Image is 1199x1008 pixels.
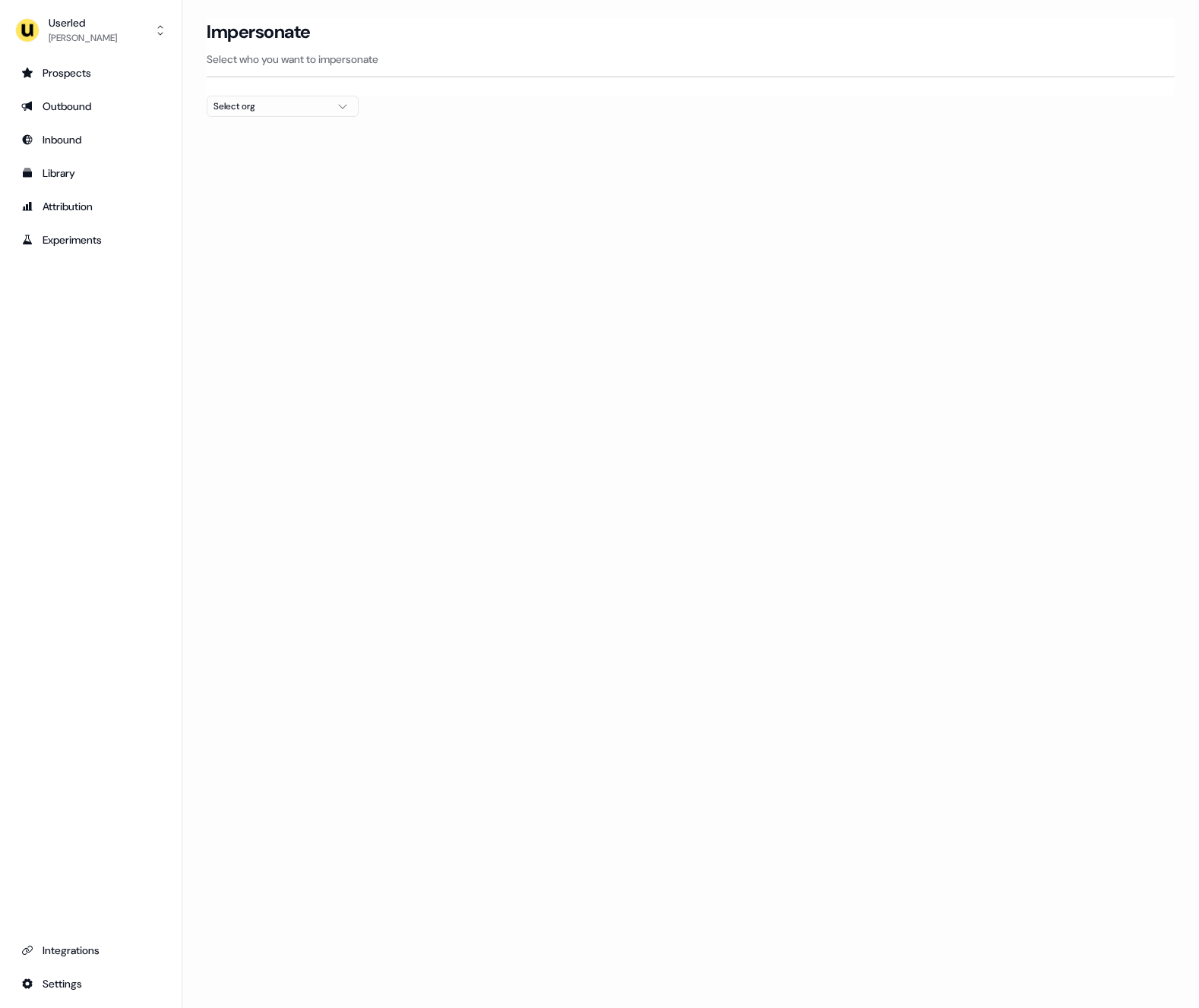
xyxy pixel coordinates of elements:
button: Userled[PERSON_NAME] [12,12,169,49]
div: Select org [214,99,327,114]
h3: Impersonate [207,20,311,43]
a: Go to templates [12,161,169,185]
a: Go to Inbound [12,128,169,152]
div: Integrations [21,943,160,958]
div: [PERSON_NAME] [49,30,117,46]
div: Outbound [21,99,160,114]
a: Go to outbound experience [12,94,169,118]
p: Select who you want to impersonate [207,52,1175,67]
div: Experiments [21,232,160,247]
div: Userled [49,15,117,30]
a: Go to prospects [12,61,169,85]
div: Inbound [21,132,160,147]
button: Select org [207,96,359,117]
a: Go to integrations [12,972,169,996]
div: Library [21,165,160,181]
a: Go to integrations [12,938,169,962]
a: Go to experiments [12,228,169,252]
div: Prospects [21,65,160,80]
a: Go to attribution [12,194,169,219]
div: Settings [21,976,160,991]
div: Attribution [21,199,160,214]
